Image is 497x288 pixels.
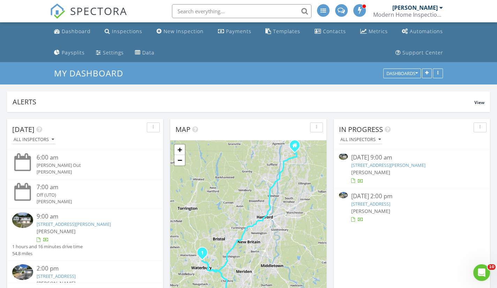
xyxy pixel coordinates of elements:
div: Dashboard [62,28,91,35]
a: Payments [215,25,254,38]
div: [DATE] 9:00 am [351,153,473,162]
div: 7:00 am [37,183,146,192]
span: Map [175,125,190,134]
div: Automations [410,28,443,35]
div: [PERSON_NAME] [392,4,438,11]
a: SPECTORA [50,9,127,24]
span: [PERSON_NAME] [37,228,76,235]
div: 40 Kenneth Circle , Waterbury , Ct 06710 [202,252,206,257]
iframe: Intercom live chat [473,264,490,281]
div: Settings [103,49,124,56]
a: [DATE] 9:00 am [STREET_ADDRESS][PERSON_NAME] [PERSON_NAME] [339,153,485,184]
a: Metrics [357,25,391,38]
a: Paysplits [51,46,88,59]
div: Metrics [369,28,388,35]
span: View [474,99,484,105]
a: Zoom out [174,155,185,165]
img: 9322750%2Fcover_photos%2FtJiucT3CPDPtlNuR5Iib%2Fsmall.jpg [339,192,348,199]
a: [STREET_ADDRESS][PERSON_NAME] [37,221,111,227]
div: 6:00 am [37,153,146,162]
div: Alerts [13,97,474,106]
div: [DATE] 2:00 pm [351,192,473,201]
div: Paysplits [62,49,85,56]
div: Inspections [112,28,142,35]
div: 2:00 pm [37,264,146,273]
div: Dashboards [386,71,418,76]
a: [STREET_ADDRESS][PERSON_NAME] [351,162,426,168]
div: 70 Spruceland Rd, Enfield CT 06082 [295,145,299,149]
a: Zoom in [174,145,185,155]
div: All Inspectors [340,137,381,142]
div: New Inspection [164,28,204,35]
a: Support Center [393,46,446,59]
input: Search everything... [172,4,311,18]
span: [PERSON_NAME] [351,208,390,214]
a: Contacts [312,25,349,38]
div: 54.8 miles [12,250,83,257]
img: 9355152%2Fcover_photos%2FIBEsg0PtHZF2iQnClsbl%2Fsmall.jpg [339,153,348,160]
span: SPECTORA [70,3,127,18]
div: All Inspectors [14,137,54,142]
span: In Progress [339,125,383,134]
a: Automations (Advanced) [399,25,446,38]
img: The Best Home Inspection Software - Spectora [50,3,65,19]
div: Templates [273,28,300,35]
div: [PERSON_NAME] [37,169,146,175]
a: [DATE] 2:00 pm [STREET_ADDRESS] [PERSON_NAME] [339,192,485,223]
span: [DATE] [12,125,35,134]
div: [PERSON_NAME] Out [37,162,146,169]
a: Inspections [102,25,145,38]
div: Support Center [402,49,443,56]
a: Dashboard [51,25,93,38]
a: My Dashboard [54,67,129,79]
div: Contacts [323,28,346,35]
a: New Inspection [154,25,206,38]
div: Payments [226,28,251,35]
div: Off (UTO) [37,192,146,198]
a: [STREET_ADDRESS] [37,273,76,279]
a: 9:00 am [STREET_ADDRESS][PERSON_NAME] [PERSON_NAME] 1 hours and 16 minutes drive time 54.8 miles [12,212,158,257]
div: Data [142,49,155,56]
img: 9355152%2Fcover_photos%2FIBEsg0PtHZF2iQnClsbl%2Fsmall.jpg [12,212,33,228]
button: All Inspectors [12,135,55,145]
i: 1 [201,251,204,256]
a: Settings [93,46,127,59]
span: 10 [488,264,496,270]
button: Dashboards [383,69,421,79]
div: 1 hours and 16 minutes drive time [12,243,83,250]
div: 9:00 am [37,212,146,221]
a: Data [132,46,157,59]
a: Templates [263,25,303,38]
div: Modern Home Inspections [373,11,443,18]
img: 9322750%2Fcover_photos%2FtJiucT3CPDPtlNuR5Iib%2Fsmall.jpg [12,264,33,280]
span: [PERSON_NAME] [351,169,390,176]
div: [PERSON_NAME] [37,198,146,205]
a: [STREET_ADDRESS] [351,201,390,207]
span: [PERSON_NAME] [37,280,76,287]
button: All Inspectors [339,135,382,145]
